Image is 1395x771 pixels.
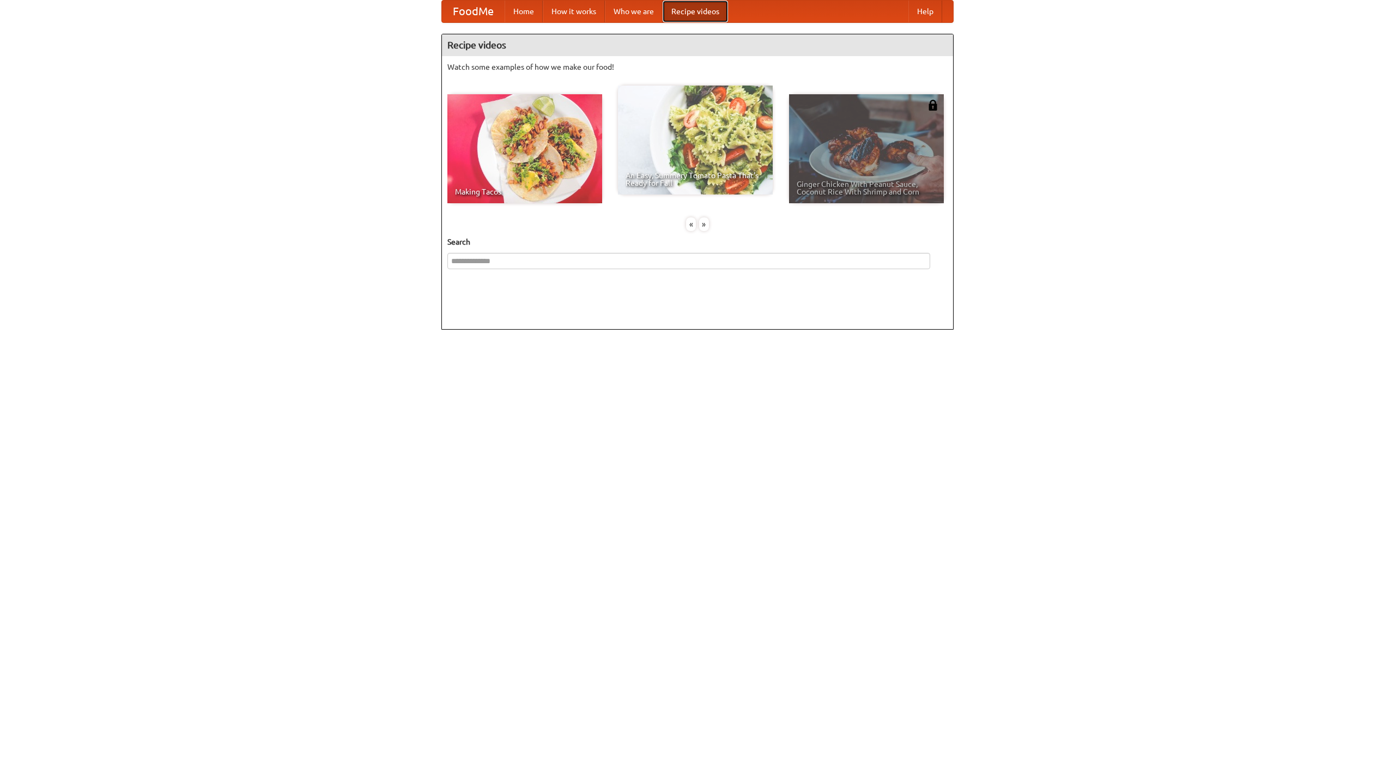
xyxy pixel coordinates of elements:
a: Help [908,1,942,22]
a: How it works [543,1,605,22]
div: » [699,217,709,231]
a: Recipe videos [663,1,728,22]
a: Who we are [605,1,663,22]
a: Home [505,1,543,22]
span: Making Tacos [455,188,595,196]
span: An Easy, Summery Tomato Pasta That's Ready for Fall [626,172,765,187]
div: « [686,217,696,231]
a: Making Tacos [447,94,602,203]
p: Watch some examples of how we make our food! [447,62,948,72]
a: FoodMe [442,1,505,22]
h5: Search [447,236,948,247]
img: 483408.png [927,100,938,111]
a: An Easy, Summery Tomato Pasta That's Ready for Fall [618,86,773,195]
h4: Recipe videos [442,34,953,56]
